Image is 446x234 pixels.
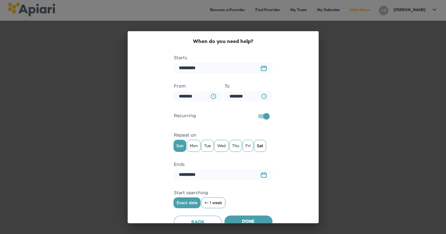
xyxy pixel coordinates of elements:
button: +- 1 week [202,198,225,208]
div: Wed [215,140,228,152]
label: Repeat on [174,131,273,139]
span: Sat [254,141,266,151]
span: Tue [202,141,213,151]
span: Exact date [177,201,197,205]
span: Mon [187,141,200,151]
label: Ends [174,160,273,168]
label: From [174,82,222,90]
div: Sun [174,140,186,152]
div: Fri [243,140,253,152]
span: Recurring [174,112,196,119]
button: Back [174,216,222,229]
span: Thu [230,141,242,151]
label: To [224,82,273,90]
label: Start searching [174,189,273,196]
span: Done [230,218,267,226]
button: Exact date [174,198,200,208]
div: Tue [202,140,213,152]
span: Back [179,219,216,227]
h2: When do you need help? [174,39,273,45]
label: Starts [174,54,273,61]
span: Sun [174,141,186,151]
button: Done [224,216,273,228]
div: Thu [230,140,242,152]
div: Sat [254,140,266,152]
span: +- 1 week [204,201,222,205]
span: Wed [215,141,228,151]
span: Fri [243,141,253,151]
div: Mon [187,140,200,152]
